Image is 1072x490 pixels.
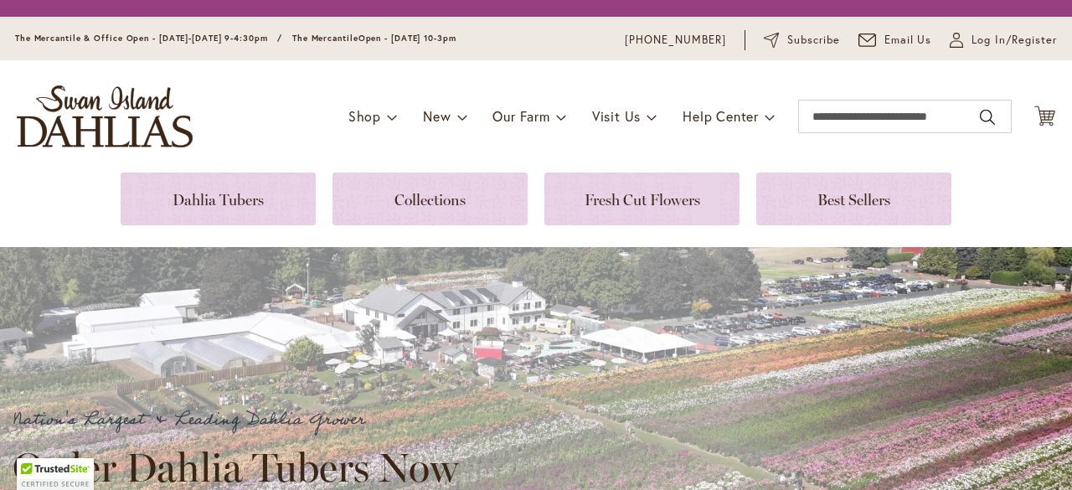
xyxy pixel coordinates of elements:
[17,85,193,147] a: store logo
[787,32,840,49] span: Subscribe
[625,32,726,49] a: [PHONE_NUMBER]
[592,107,641,125] span: Visit Us
[683,107,759,125] span: Help Center
[980,104,995,131] button: Search
[423,107,451,125] span: New
[492,107,549,125] span: Our Farm
[358,33,456,44] span: Open - [DATE] 10-3pm
[17,458,94,490] div: TrustedSite Certified
[15,33,358,44] span: The Mercantile & Office Open - [DATE]-[DATE] 9-4:30pm / The Mercantile
[13,406,473,434] p: Nation's Largest & Leading Dahlia Grower
[971,32,1057,49] span: Log In/Register
[764,32,840,49] a: Subscribe
[884,32,932,49] span: Email Us
[858,32,932,49] a: Email Us
[950,32,1057,49] a: Log In/Register
[348,107,381,125] span: Shop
